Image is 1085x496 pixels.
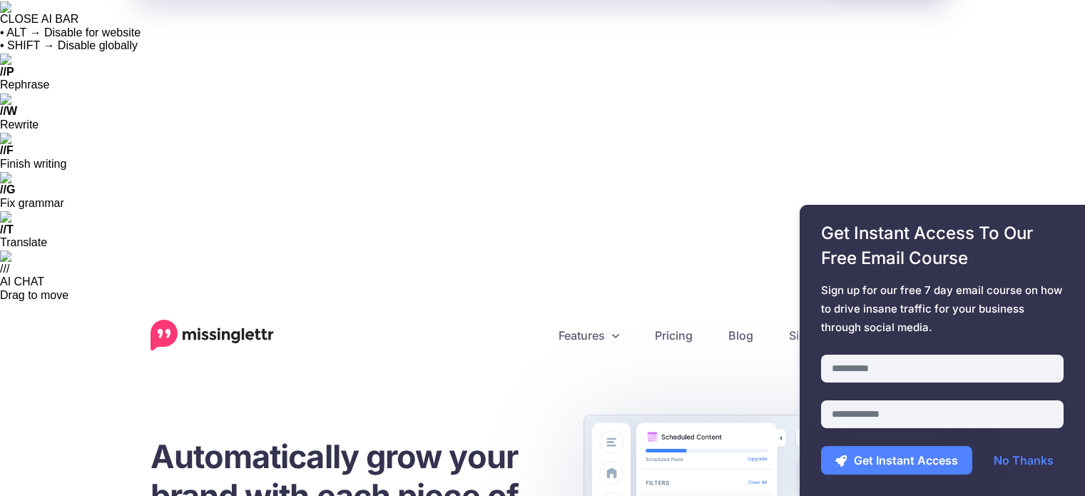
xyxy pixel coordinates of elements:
button: Get Instant Access [821,446,972,475]
a: Home [151,320,274,351]
a: Features [541,320,637,351]
a: No Thanks [979,446,1068,475]
a: Sign In [771,320,844,351]
a: Blog [710,320,771,351]
a: Pricing [637,320,710,351]
span: Sign up for our free 7 day email course on how to drive insane traffic for your business through ... [821,281,1064,337]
